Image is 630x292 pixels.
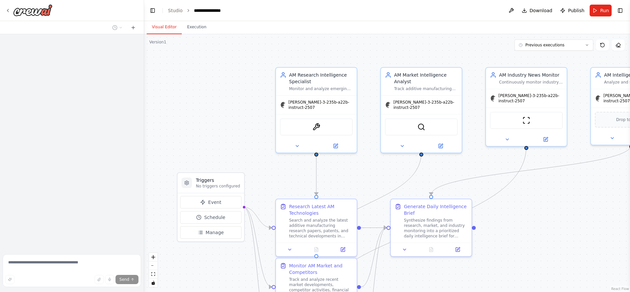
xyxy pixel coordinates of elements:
[204,214,225,221] span: Schedule
[5,275,14,284] button: Improve this prompt
[148,6,157,15] button: Hide left sidebar
[519,5,555,16] button: Download
[404,218,468,239] div: Synthesize findings from research, market, and industry monitoring into a prioritized daily intel...
[196,177,240,183] h3: Triggers
[105,275,114,284] button: Click to speak your automation idea
[128,24,138,32] button: Start a new chat
[417,123,425,131] img: SerperDevTool
[422,142,459,150] button: Open in side panel
[404,203,468,216] div: Generate Daily Intelligence Brief
[289,72,353,85] div: AM Research Intelligence Specialist
[557,5,587,16] button: Publish
[499,80,563,85] div: Continuously monitor industry publications, regulatory updates, standards changes, and certificat...
[182,20,212,34] button: Execution
[115,275,138,284] button: Send
[149,39,166,45] div: Version 1
[499,72,563,78] div: AM Industry News Monitor
[525,42,564,48] span: Previous executions
[568,7,584,14] span: Publish
[149,270,157,279] button: fit view
[498,93,563,104] span: [PERSON_NAME]-3-235b-a22b-instruct-2507
[177,172,245,242] div: TriggersNo triggers configuredEventScheduleManage
[527,135,564,143] button: Open in side panel
[380,67,462,153] div: AM Market Intelligence AnalystTrack additive manufacturing market movements, competitor activitie...
[289,86,353,91] div: Monitor and analyze emerging additive manufacturing technologies, materials, and breakthrough res...
[110,24,125,32] button: Switch to previous chat
[446,246,469,254] button: Open in side panel
[590,5,612,16] button: Run
[313,153,425,254] g: Edge from c7146fd2-b6e5-4a6a-a386-beaaf96cbffa to 4e189be0-b438-4603-ba00-244ecb01f93e
[13,4,52,16] img: Logo
[243,204,272,231] g: Edge from triggers to 610fd15d-b669-4410-9e08-c8a321e32e78
[149,279,157,287] button: toggle interactivity
[180,196,241,208] button: Event
[288,100,353,110] span: [PERSON_NAME]-3-235b-a22b-instruct-2507
[289,203,353,216] div: Research Latest AM Technologies
[394,72,458,85] div: AM Market Intelligence Analyst
[390,199,472,257] div: Generate Daily Intelligence BriefSynthesize findings from research, market, and industry monitori...
[303,246,330,254] button: No output available
[180,226,241,239] button: Manage
[168,8,183,13] a: Studio
[317,142,354,150] button: Open in side panel
[289,218,353,239] div: Search and analyze the latest additive manufacturing research papers, patents, and technical deve...
[196,183,240,189] p: No triggers configured
[149,261,157,270] button: zoom out
[393,100,458,110] span: [PERSON_NAME]-3-235b-a22b-instruct-2507
[149,253,157,287] div: React Flow controls
[530,7,553,14] span: Download
[361,225,387,231] g: Edge from 610fd15d-b669-4410-9e08-c8a321e32e78 to dcf6bfe4-0cd2-47dc-88dd-026132936a7f
[417,246,445,254] button: No output available
[243,204,272,290] g: Edge from triggers to 4e189be0-b438-4603-ba00-244ecb01f93e
[331,246,354,254] button: Open in side panel
[485,67,567,147] div: AM Industry News MonitorContinuously monitor industry publications, regulatory updates, standards...
[611,287,629,291] a: React Flow attribution
[275,67,357,153] div: AM Research Intelligence SpecialistMonitor and analyze emerging additive manufacturing technologi...
[312,123,320,131] img: ArxivPaperTool
[208,199,221,206] span: Event
[168,7,221,14] nav: breadcrumb
[149,253,157,261] button: zoom in
[147,20,182,34] button: Visual Editor
[616,6,625,15] button: Show right sidebar
[206,229,224,236] span: Manage
[313,153,320,195] g: Edge from 00a719e4-db53-4ca4-985d-a8fefcf21b6c to 610fd15d-b669-4410-9e08-c8a321e32e78
[289,262,353,276] div: Monitor AM Market and Competitors
[394,86,458,91] div: Track additive manufacturing market movements, competitor activities, financial developments, and...
[514,39,593,51] button: Previous executions
[94,275,104,284] button: Upload files
[119,277,129,282] span: Send
[361,225,387,290] g: Edge from 4e189be0-b438-4603-ba00-244ecb01f93e to dcf6bfe4-0cd2-47dc-88dd-026132936a7f
[180,211,241,224] button: Schedule
[275,199,357,257] div: Research Latest AM TechnologiesSearch and analyze the latest additive manufacturing research pape...
[522,116,530,124] img: ScrapeWebsiteTool
[600,7,609,14] span: Run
